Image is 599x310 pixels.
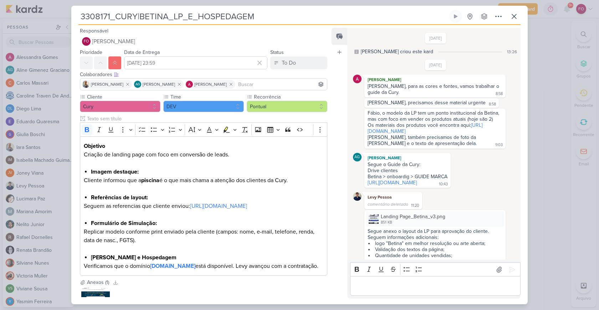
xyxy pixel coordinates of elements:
[368,246,502,252] li: Validação dos textos da página;
[150,262,195,270] a: [DOMAIN_NAME]
[368,240,502,246] li: logo "Betina" em melhor resolução ou arte aberta;
[124,56,267,69] input: Select a date
[270,56,327,69] button: To Do
[86,115,327,122] input: Texto sem título
[170,93,244,101] label: Time
[439,181,448,187] div: 10:43
[368,167,447,174] div: Drive clientes
[489,101,496,107] div: 8:58
[353,153,362,161] div: Aline Gimenez Graciano
[495,142,503,148] div: 9:03
[350,262,521,276] div: Editor toolbar
[247,101,327,112] button: Pontual
[80,101,160,112] button: Cury
[270,49,284,55] label: Status
[87,279,109,286] div: Anexos (1)
[381,213,445,220] div: Landing Page_Betina_v3.png
[80,122,327,136] div: Editor toolbar
[190,202,247,210] a: [URL][DOMAIN_NAME]
[80,28,108,34] label: Responsável
[368,202,408,207] span: comentário deletado
[84,202,323,210] p: Seguem as referencias que cliente enviou:
[143,81,175,87] span: [PERSON_NAME]
[353,75,362,83] img: Alessandra Gomes
[86,93,160,101] label: Cliente
[78,10,448,23] input: Kard Sem Título
[84,227,323,253] p: Replicar modelo conforme print enviado pela cliente (campos: nome, e-mail, telefone, renda, data ...
[253,93,327,101] label: Recorrência
[82,81,89,88] img: Iara Santos
[282,59,296,67] div: To Do
[368,252,502,259] li: Quantidade de unidades vendidas;
[361,48,433,55] div: [PERSON_NAME] criou este kard
[381,220,445,225] div: 851 KB
[368,180,417,186] a: [URL][DOMAIN_NAME]
[80,136,327,276] div: Editor editing area: main
[134,81,141,88] div: Aline Gimenez Graciano
[350,276,521,296] div: Editor editing area: main
[368,174,447,180] div: Betina > onboardig > GUIDE MARCA
[84,176,323,193] p: Cliente informou que a é o que mais chama a atenção dos clientes da Cury.
[366,194,421,201] div: Levy Pessoa
[453,14,459,19] div: Ligar relógio
[163,101,244,112] button: DEV
[368,228,502,234] div: Segue anexo o layout da LP para aprovação do cliente.
[366,76,504,83] div: [PERSON_NAME]
[368,161,447,167] div: Segue o Guide da Cury:
[368,110,502,122] div: Fábio, o modelo da LP tem um ponto institucional da Betina, mas com foco em vender os produtos at...
[124,49,160,55] label: Data de Entrega
[368,83,501,95] div: [PERSON_NAME], para as cores e fontes, vamos trabalhar o guide da Cury.
[369,214,379,224] img: S6ssXz5OQ9CnI5j1kgFfNUmaiMOkkPxI7R4lvELm.png
[135,83,140,86] p: AG
[237,80,326,89] input: Buscar
[84,262,323,270] p: Verificamos que o domínio está disponível. Levy avançou com a contratação.
[91,168,139,175] strong: Imagem destaque:
[507,49,517,55] div: 13:26
[368,122,482,134] a: [URL][DOMAIN_NAME]
[141,177,159,184] strong: piscina
[91,81,123,87] span: [PERSON_NAME]
[366,154,449,161] div: [PERSON_NAME]
[84,142,105,150] strong: Objetivo
[186,81,193,88] img: Alessandra Gomes
[91,254,176,261] strong: [PERSON_NAME] e Hospedagem
[194,81,227,87] span: [PERSON_NAME]
[91,220,157,227] strong: Formulário de Simulação:
[368,234,502,240] div: Seguem informações adicionais:
[368,100,486,106] div: [PERSON_NAME], precisamos desse material urgente
[80,35,327,48] button: FO [PERSON_NAME]
[82,37,91,46] div: Fabio Oliveira
[84,40,89,44] p: FO
[92,37,135,46] span: [PERSON_NAME]
[91,194,148,201] strong: Referências de layout:
[354,155,360,159] p: AG
[496,91,503,97] div: 8:58
[368,122,502,134] div: Os materiais dos produtos você encontra aqui:
[411,203,419,209] div: 11:20
[368,134,477,146] div: [PERSON_NAME], também precisamos de foto da [PERSON_NAME] e o texto de apresentação dela.
[80,71,327,78] div: Colaboradores
[368,259,502,271] li: Informações completas dos produtos de lançamento: Lapa e Jaguaré;
[84,150,323,167] p: Criação de landing page com foco em conversão de leads.
[80,49,102,55] label: Prioridade
[353,192,362,201] img: Levy Pessoa
[366,211,504,227] div: Landing Page_Betina_v3.png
